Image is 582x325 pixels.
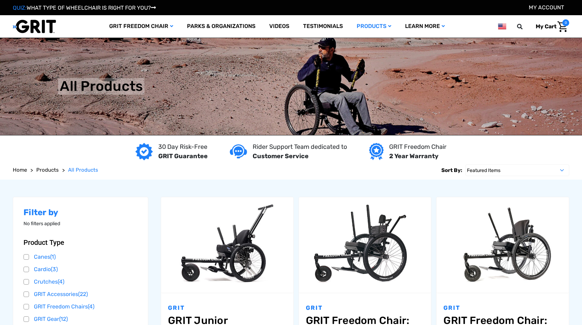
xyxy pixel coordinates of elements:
[51,266,58,273] span: (3)
[529,4,564,11] a: Account
[168,304,287,313] p: GRIT
[299,197,431,293] a: GRIT Freedom Chair: Spartan,$3,995.00
[59,316,68,322] span: (12)
[161,197,293,293] a: GRIT Junior,$4,995.00
[24,208,138,218] h2: Filter by
[306,304,424,313] p: GRIT
[441,164,462,176] label: Sort By:
[60,78,143,95] h1: All Products
[24,220,138,227] p: No filters applied
[36,167,59,173] span: Products
[180,15,262,38] a: Parks & Organizations
[13,4,156,11] a: QUIZ:WHAT TYPE OF WHEELCHAIR IS RIGHT FOR YOU?
[296,15,350,38] a: Testimonials
[135,143,153,160] img: GRIT Guarantee
[50,254,56,260] span: (1)
[299,201,431,289] img: GRIT Freedom Chair: Spartan
[161,201,293,289] img: GRIT Junior: GRIT Freedom Chair all terrain wheelchair engineered specifically for kids
[24,238,64,247] span: Product Type
[78,291,88,297] span: (22)
[36,166,59,174] a: Products
[398,15,452,38] a: Learn More
[389,152,439,160] strong: 2 Year Warranty
[102,15,180,38] a: GRIT Freedom Chair
[253,152,309,160] strong: Customer Service
[253,142,347,152] p: Rider Support Team dedicated to
[24,289,138,299] a: GRIT Accessories(22)
[88,303,94,310] span: (4)
[24,238,138,247] button: Product Type
[13,166,27,174] a: Home
[436,197,569,293] a: GRIT Freedom Chair: Pro,$5,495.00
[158,142,208,152] p: 30 Day Risk-Free
[24,264,138,275] a: Cardio(3)
[520,19,531,34] input: Search
[68,167,98,173] span: All Products
[443,304,562,313] p: GRIT
[58,278,64,285] span: (4)
[557,21,567,32] img: Cart
[436,201,569,289] img: GRIT Freedom Chair Pro: the Pro model shown including contoured Invacare Matrx seatback, Spinergy...
[369,143,383,160] img: Year warranty
[13,167,27,173] span: Home
[24,302,138,312] a: GRIT Freedom Chairs(4)
[13,19,56,34] img: GRIT All-Terrain Wheelchair and Mobility Equipment
[230,144,247,159] img: Customer service
[498,22,506,31] img: us.png
[536,23,556,30] span: My Cart
[24,252,138,262] a: Canes(1)
[262,15,296,38] a: Videos
[350,15,398,38] a: Products
[13,4,27,11] span: QUIZ:
[24,314,138,324] a: GRIT Gear(12)
[562,19,569,26] span: 0
[531,19,569,34] a: Cart with 0 items
[158,152,208,160] strong: GRIT Guarantee
[24,277,138,287] a: Crutches(4)
[389,142,447,152] p: GRIT Freedom Chair
[68,166,98,174] a: All Products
